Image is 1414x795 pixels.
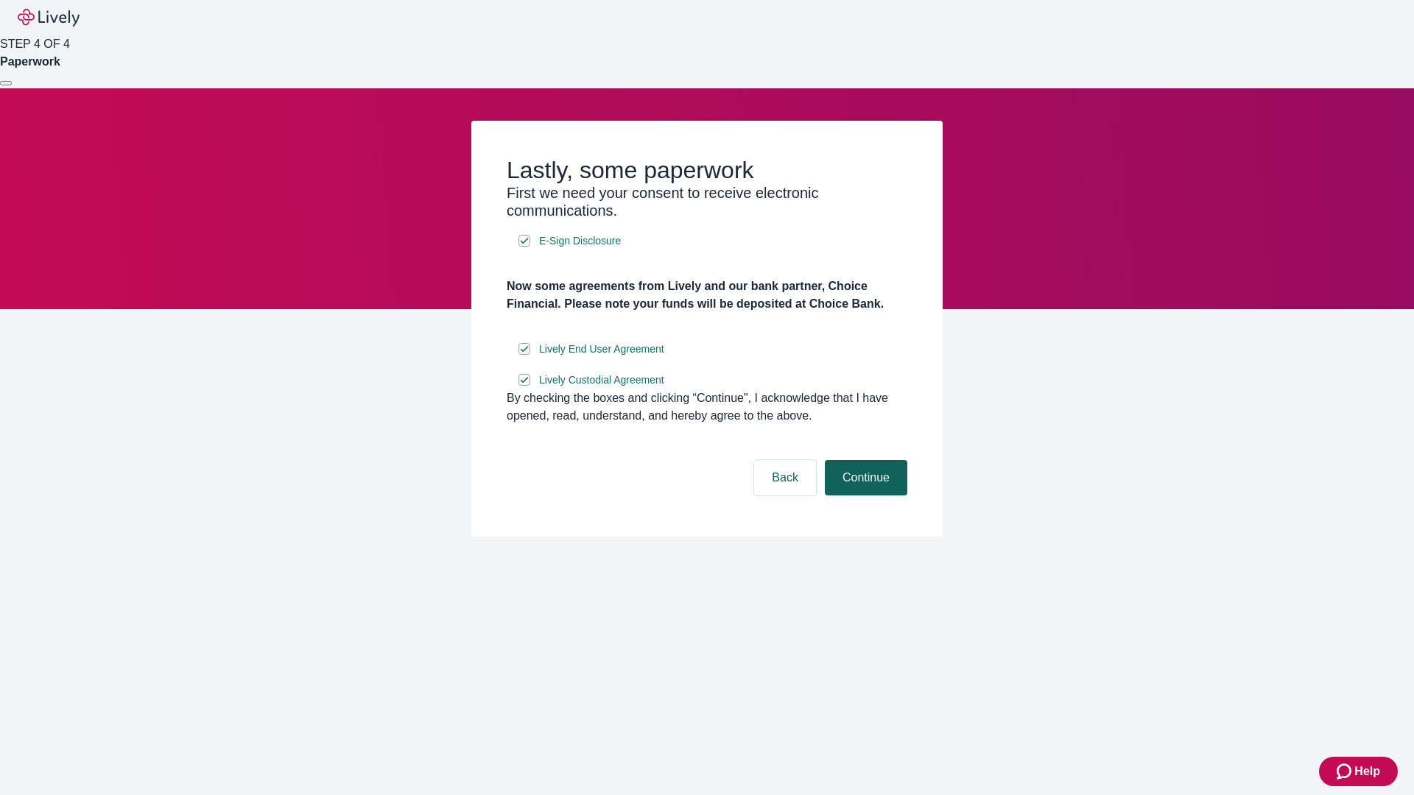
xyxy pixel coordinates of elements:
h4: Now some agreements from Lively and our bank partner, Choice Financial. Please note your funds wi... [507,278,907,313]
a: e-sign disclosure document [536,232,624,250]
button: Back [754,460,816,495]
button: Zendesk support iconHelp [1319,757,1398,786]
span: E-Sign Disclosure [539,233,621,249]
svg: Zendesk support icon [1337,763,1354,780]
h2: Lastly, some paperwork [507,156,907,184]
span: Help [1354,763,1380,780]
span: Lively Custodial Agreement [539,372,664,388]
span: Lively End User Agreement [539,342,664,357]
a: e-sign disclosure document [536,371,667,389]
img: Lively [18,9,80,26]
a: e-sign disclosure document [536,340,667,358]
div: By checking the boxes and clicking “Continue", I acknowledge that I have opened, read, understand... [507,389,907,425]
h3: First we need your consent to receive electronic communications. [507,184,907,219]
button: Continue [825,460,907,495]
